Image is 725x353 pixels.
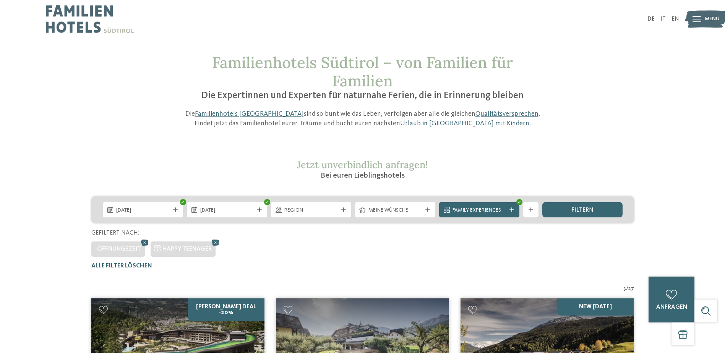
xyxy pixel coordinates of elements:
span: 3 [623,285,626,293]
span: Meine Wünsche [368,207,422,214]
span: [DATE] [200,207,254,214]
span: [DATE] [116,207,170,214]
span: Die Expertinnen und Experten für naturnahe Ferien, die in Erinnerung bleiben [201,91,524,100]
span: anfragen [656,304,687,310]
p: Die sind so bunt wie das Leben, verfolgen aber alle die gleichen . Findet jetzt das Familienhotel... [181,109,544,128]
span: Family Experiences [453,207,506,214]
a: IT [660,16,666,22]
a: Familienhotels [GEOGRAPHIC_DATA] [195,110,304,117]
span: Menü [705,15,720,23]
span: / [626,285,628,293]
span: Öffnungszeit [97,246,141,252]
span: Region [284,207,338,214]
span: Gefiltert nach: [91,230,139,236]
span: Bei euren Lieblingshotels [321,172,405,180]
span: filtern [571,207,594,213]
a: anfragen [649,277,694,322]
a: Urlaub in [GEOGRAPHIC_DATA] mit Kindern [400,120,529,127]
span: HAPPY TEENAGER [162,246,212,252]
span: 27 [628,285,634,293]
span: Jetzt unverbindlich anfragen! [297,159,428,171]
a: EN [671,16,679,22]
a: Qualitätsversprechen [475,110,538,117]
span: Alle Filter löschen [91,263,152,269]
span: Familienhotels Südtirol – von Familien für Familien [212,53,513,91]
a: DE [647,16,655,22]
